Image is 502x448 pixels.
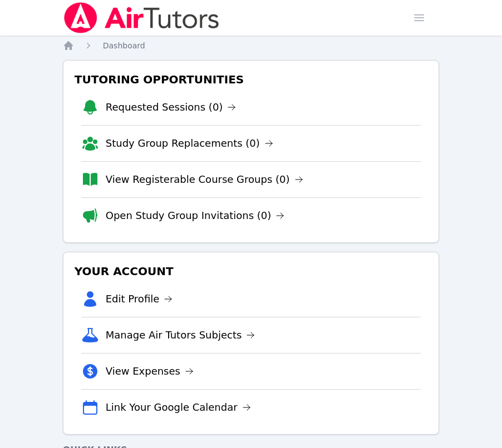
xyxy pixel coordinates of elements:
[72,69,430,89] h3: Tutoring Opportunities
[106,136,273,151] a: Study Group Replacements (0)
[106,208,285,223] a: Open Study Group Invitations (0)
[103,41,145,50] span: Dashboard
[63,40,440,51] nav: Breadcrumb
[106,364,194,379] a: View Expenses
[106,99,237,115] a: Requested Sessions (0)
[106,400,251,415] a: Link Your Google Calendar
[106,291,173,307] a: Edit Profile
[63,2,220,33] img: Air Tutors
[106,172,303,187] a: View Registerable Course Groups (0)
[72,261,430,281] h3: Your Account
[103,40,145,51] a: Dashboard
[106,327,255,343] a: Manage Air Tutors Subjects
